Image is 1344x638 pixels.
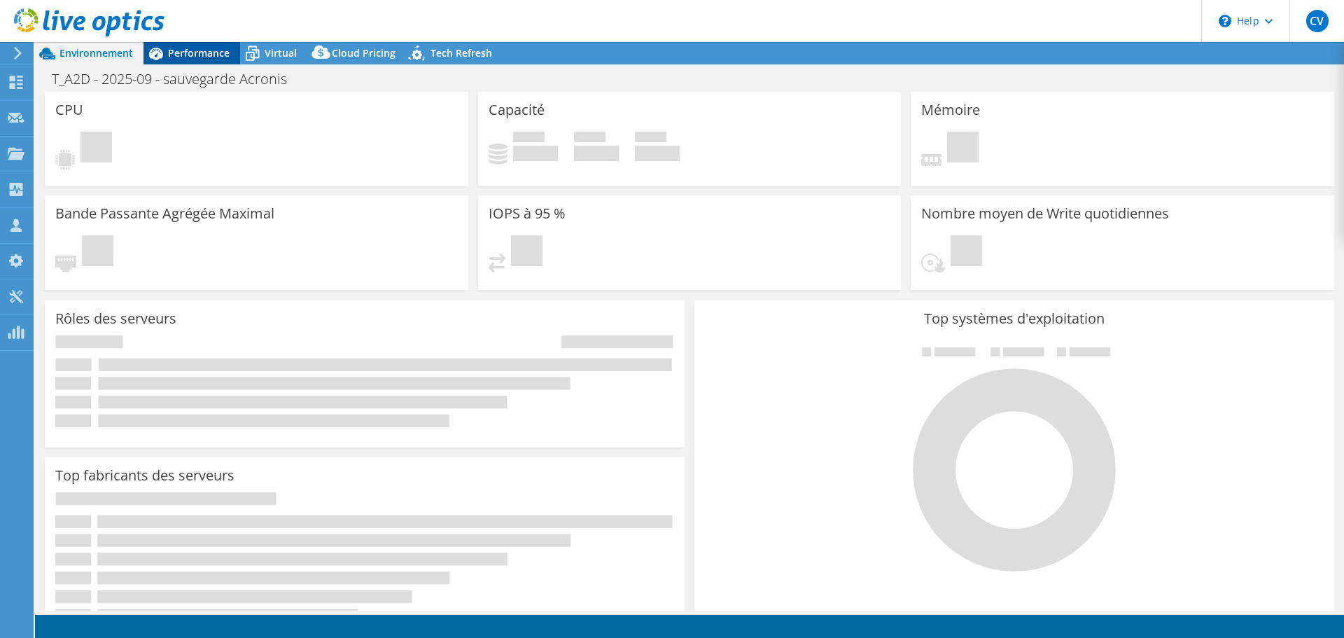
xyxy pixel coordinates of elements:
[80,132,112,166] span: En attente
[332,46,395,60] span: Cloud Pricing
[168,46,230,60] span: Performance
[511,235,542,270] span: En attente
[430,46,492,60] span: Tech Refresh
[489,102,545,118] h3: Capacité
[1306,10,1329,32] span: CV
[45,71,309,87] h1: T_A2D - 2025-09 - sauvegarde Acronis
[574,146,619,161] h4: 0 Gio
[635,132,666,146] span: Total
[951,235,982,270] span: En attente
[55,468,234,483] h3: Top fabricants des serveurs
[513,146,558,161] h4: 0 Gio
[265,46,297,60] span: Virtual
[574,132,605,146] span: Espace libre
[921,206,1169,221] h3: Nombre moyen de Write quotidiennes
[55,311,176,326] h3: Rôles des serveurs
[635,146,680,161] h4: 0 Gio
[489,206,566,221] h3: IOPS à 95 %
[55,206,274,221] h3: Bande Passante Agrégée Maximal
[513,132,545,146] span: Utilisé
[1219,15,1231,27] svg: \n
[947,132,979,166] span: En attente
[55,102,83,118] h3: CPU
[59,46,133,60] span: Environnement
[82,235,113,270] span: En attente
[705,311,1324,326] h3: Top systèmes d'exploitation
[921,102,980,118] h3: Mémoire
